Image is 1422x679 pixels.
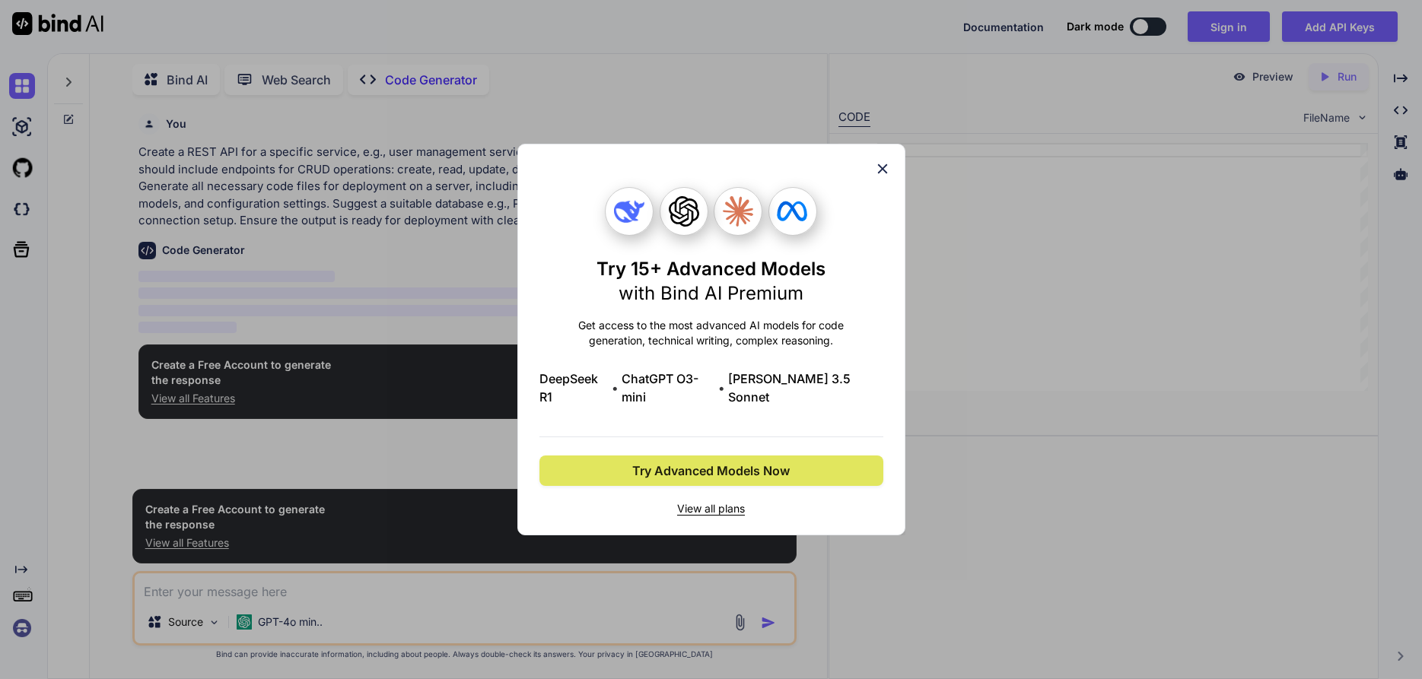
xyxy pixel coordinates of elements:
span: ChatGPT O3-mini [622,370,716,406]
img: Deepseek [614,196,644,227]
p: Get access to the most advanced AI models for code generation, technical writing, complex reasoning. [539,318,883,348]
button: Try Advanced Models Now [539,455,883,486]
span: • [718,379,725,397]
span: • [612,379,619,397]
span: with Bind AI Premium [619,282,803,304]
h1: Try 15+ Advanced Models [596,257,826,306]
span: DeepSeek R1 [539,370,609,406]
span: [PERSON_NAME] 3.5 Sonnet [728,370,883,406]
span: View all plans [539,501,883,516]
span: Try Advanced Models Now [632,462,790,480]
